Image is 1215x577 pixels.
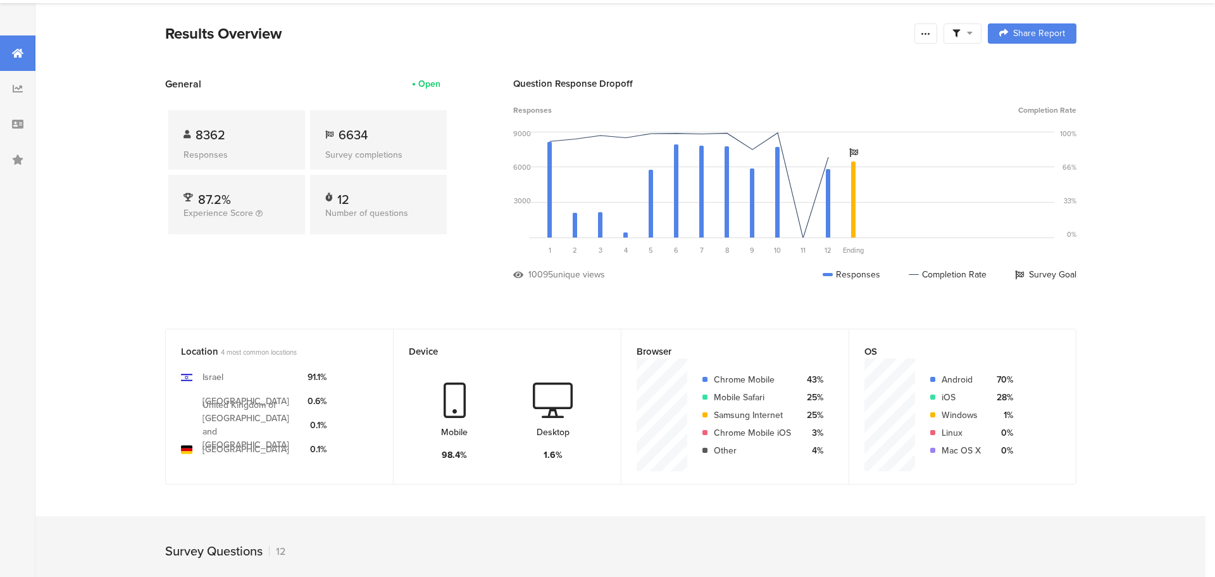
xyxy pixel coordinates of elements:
div: Chrome Mobile [714,373,791,386]
div: 0% [1067,229,1076,239]
div: Responses [184,148,290,162]
div: iOS [942,391,981,404]
span: Responses [513,105,552,116]
div: OS [864,345,1040,358]
div: 43% [801,373,823,386]
div: Chrome Mobile iOS [714,426,791,440]
div: 33% [1064,196,1076,206]
div: 0.6% [308,395,327,408]
div: 1% [991,409,1013,422]
div: 6000 [513,162,531,172]
div: Results Overview [165,22,908,45]
div: unique views [553,268,605,281]
div: Survey Questions [165,542,263,561]
div: 4% [801,444,823,457]
div: 25% [801,391,823,404]
div: 91.1% [308,371,327,384]
div: 70% [991,373,1013,386]
span: 4 [624,245,628,255]
div: 0% [991,444,1013,457]
div: Mobile [441,426,468,439]
div: 100% [1060,129,1076,139]
span: 9 [750,245,754,255]
div: Location [181,345,357,358]
div: Survey completions [325,148,432,162]
span: 10 [774,245,781,255]
div: Android [942,373,981,386]
div: Question Response Dropoff [513,77,1076,91]
div: Desktop [537,426,570,439]
span: 7 [700,245,704,255]
div: Browser [637,345,813,358]
div: 0.1% [308,443,327,456]
span: 8362 [196,125,225,144]
div: Survey Goal [1015,268,1076,281]
div: Completion Rate [909,268,987,281]
div: Device [409,345,585,358]
span: 6 [674,245,678,255]
div: 12 [337,190,349,203]
div: Samsung Internet [714,409,791,422]
span: 87.2% [198,190,231,209]
span: 1 [549,245,551,255]
div: 98.4% [442,448,467,462]
span: Experience Score [184,206,253,220]
div: 25% [801,409,823,422]
div: 66% [1062,162,1076,172]
span: Share Report [1013,29,1065,38]
div: Windows [942,409,981,422]
div: Responses [823,268,880,281]
div: Mac OS X [942,444,981,457]
div: Open [418,77,440,91]
span: Completion Rate [1018,105,1076,116]
span: Number of questions [325,206,408,220]
div: 0.1% [308,419,327,432]
div: 3% [801,426,823,440]
div: [GEOGRAPHIC_DATA] [202,395,289,408]
div: 0% [991,426,1013,440]
div: 9000 [513,129,531,139]
span: 12 [825,245,832,255]
span: General [165,77,201,91]
div: 28% [991,391,1013,404]
span: 4 most common locations [221,347,297,357]
div: Mobile Safari [714,391,791,404]
div: Ending [841,245,866,255]
div: [GEOGRAPHIC_DATA] [202,443,289,456]
div: Other [714,444,791,457]
span: 8 [725,245,729,255]
div: 1.6% [544,448,563,462]
i: Survey Goal [849,148,858,157]
span: 5 [649,245,653,255]
div: 3000 [514,196,531,206]
div: 12 [269,544,285,559]
div: Israel [202,371,223,384]
div: 10095 [528,268,553,281]
span: 6634 [339,125,368,144]
span: 11 [801,245,806,255]
span: 2 [573,245,577,255]
div: United Kingdom of [GEOGRAPHIC_DATA] and [GEOGRAPHIC_DATA] [202,398,297,452]
div: Linux [942,426,981,440]
span: 3 [599,245,602,255]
